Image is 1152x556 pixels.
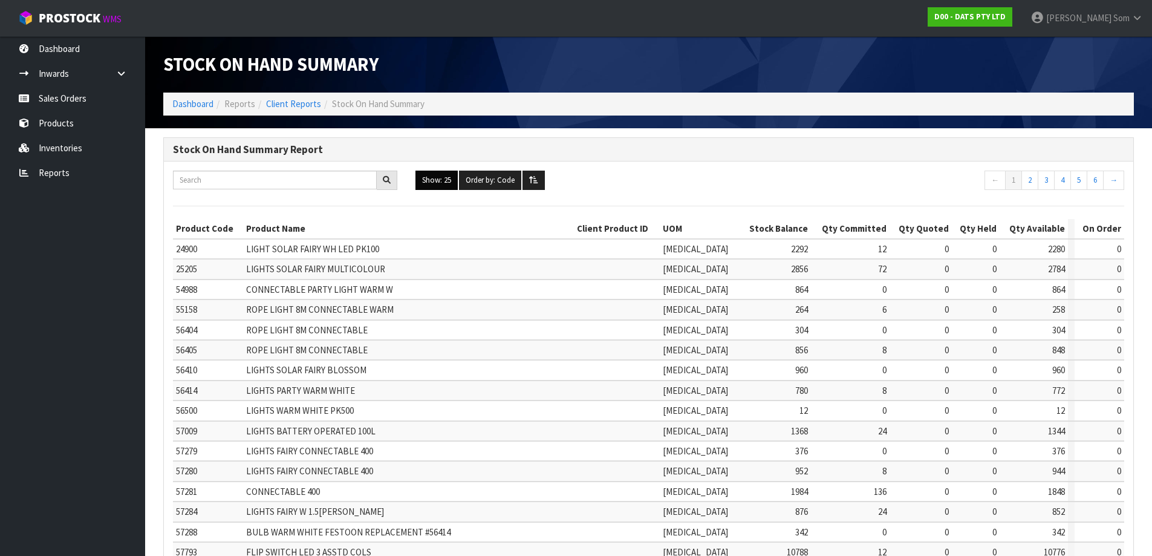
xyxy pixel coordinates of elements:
[992,344,997,356] span: 0
[992,486,997,497] span: 0
[1054,171,1071,190] a: 4
[1117,304,1121,315] span: 0
[945,263,949,275] span: 0
[1117,405,1121,416] span: 0
[663,465,728,477] span: [MEDICAL_DATA]
[791,243,808,255] span: 2292
[945,304,949,315] span: 0
[945,486,949,497] span: 0
[795,385,808,396] span: 780
[246,385,355,396] span: LIGHTS PARTY WARM WHITE
[176,425,197,437] span: 57009
[332,98,425,110] span: Stock On Hand Summary
[266,98,321,110] a: Client Reports
[882,324,887,336] span: 0
[1048,486,1065,497] span: 1848
[246,344,368,356] span: ROPE LIGHT 8M CONNECTABLE
[945,506,949,517] span: 0
[1117,243,1121,255] span: 0
[246,465,373,477] span: LIGHTS FAIRY CONNECTABLE 400
[663,243,728,255] span: [MEDICAL_DATA]
[663,284,728,295] span: [MEDICAL_DATA]
[1048,425,1065,437] span: 1344
[795,364,808,376] span: 960
[163,53,379,76] span: Stock On Hand Summary
[1117,385,1121,396] span: 0
[176,405,197,416] span: 56500
[176,364,197,376] span: 56410
[945,425,949,437] span: 0
[246,506,384,517] span: LIGHTS FAIRY W 1.5[PERSON_NAME]
[1052,526,1065,538] span: 342
[663,526,728,538] span: [MEDICAL_DATA]
[1052,324,1065,336] span: 304
[173,219,243,238] th: Product Code
[1052,385,1065,396] span: 772
[1052,344,1065,356] span: 848
[992,465,997,477] span: 0
[791,263,808,275] span: 2856
[1117,284,1121,295] span: 0
[663,304,728,315] span: [MEDICAL_DATA]
[900,171,1124,193] nav: Page navigation
[992,405,997,416] span: 0
[799,405,808,416] span: 12
[103,13,122,25] small: WMS
[663,425,728,437] span: [MEDICAL_DATA]
[945,526,949,538] span: 0
[173,171,377,189] input: Search
[246,364,366,376] span: LIGHTS SOLAR FAIRY BLOSSOM
[176,284,197,295] span: 54988
[246,405,354,416] span: LIGHTS WARM WHITE PK500
[795,526,808,538] span: 342
[663,405,728,416] span: [MEDICAL_DATA]
[992,445,997,457] span: 0
[243,219,574,238] th: Product Name
[1048,263,1065,275] span: 2784
[39,10,100,26] span: ProStock
[945,405,949,416] span: 0
[945,344,949,356] span: 0
[890,219,952,238] th: Qty Quoted
[945,324,949,336] span: 0
[945,243,949,255] span: 0
[176,506,197,517] span: 57284
[992,526,997,538] span: 0
[1048,243,1065,255] span: 2280
[945,284,949,295] span: 0
[1117,344,1121,356] span: 0
[878,506,887,517] span: 24
[173,144,1124,155] h3: Stock On Hand Summary Report
[992,425,997,437] span: 0
[795,465,808,477] span: 952
[1117,506,1121,517] span: 0
[246,526,451,538] span: BULB WARM WHITE FESTOON REPLACEMENT #56414
[795,445,808,457] span: 376
[1117,445,1121,457] span: 0
[882,344,887,356] span: 8
[1117,324,1121,336] span: 0
[1052,445,1065,457] span: 376
[1117,263,1121,275] span: 0
[176,344,197,356] span: 56405
[1046,12,1111,24] span: [PERSON_NAME]
[246,243,379,255] span: LIGHT SOLAR FAIRY WH LED PK100
[945,445,949,457] span: 0
[660,219,739,238] th: UOM
[882,445,887,457] span: 0
[992,364,997,376] span: 0
[945,465,949,477] span: 0
[176,486,197,497] span: 57281
[952,219,1000,238] th: Qty Held
[172,98,213,110] a: Dashboard
[1113,12,1130,24] span: Som
[791,486,808,497] span: 1984
[663,506,728,517] span: [MEDICAL_DATA]
[224,98,255,110] span: Reports
[795,506,808,517] span: 876
[1070,171,1087,190] a: 5
[1087,171,1104,190] a: 6
[176,263,197,275] span: 25205
[795,344,808,356] span: 856
[176,304,197,315] span: 55158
